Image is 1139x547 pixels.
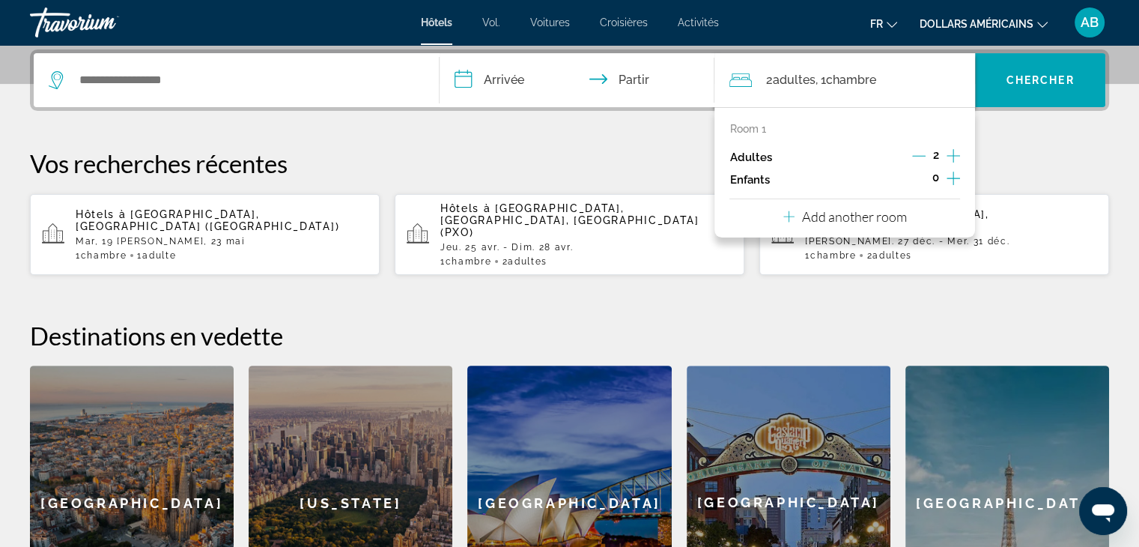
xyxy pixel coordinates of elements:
[765,73,772,87] font: 2
[870,13,897,34] button: Changer de langue
[440,53,715,107] button: Dates d'arrivée et de départ
[912,148,926,166] button: Decrement adults
[947,146,960,169] button: Increment adults
[866,250,872,261] font: 2
[815,73,825,87] font: , 1
[932,172,939,184] span: 0
[911,171,925,189] button: Decrement children
[76,208,339,232] font: [GEOGRAPHIC_DATA], [GEOGRAPHIC_DATA] ([GEOGRAPHIC_DATA])
[729,151,771,164] p: Adultes
[508,256,547,267] font: adultes
[440,202,490,214] font: Hôtels à
[30,148,288,178] font: Vos recherches récentes
[1079,487,1127,535] iframe: Bouton de lancement de la fenêtre de messagerie
[446,256,492,267] font: Chambre
[678,16,719,28] a: Activités
[440,242,573,253] font: Jeu. 25 avr. - Dim. 28 avr.
[1006,74,1075,86] font: Chercher
[714,53,975,107] button: Voyageurs : 2 adultes, 0 enfants
[697,495,880,510] font: [GEOGRAPHIC_DATA]
[421,16,452,28] a: Hôtels
[872,250,912,261] font: adultes
[478,495,660,511] font: [GEOGRAPHIC_DATA]
[805,236,1009,247] font: [PERSON_NAME]. 27 déc. - Mer. 31 déc.
[30,3,180,42] a: Travorium
[482,16,500,28] a: Vol.
[600,16,648,28] a: Croisières
[729,174,769,187] p: Enfants
[783,199,907,230] button: Add another room
[30,321,283,351] font: Destinations en vedette
[142,250,176,261] font: adulte
[502,256,508,267] font: 2
[802,208,907,225] p: Add another room
[920,18,1033,30] font: dollars américains
[300,495,401,511] font: [US_STATE]
[810,250,857,261] font: Chambre
[30,193,380,276] button: Hôtels à [GEOGRAPHIC_DATA], [GEOGRAPHIC_DATA] ([GEOGRAPHIC_DATA])Mar, 19 [PERSON_NAME], 23 mai1Ch...
[34,53,1105,107] div: Widget de recherche
[76,250,81,261] font: 1
[729,123,765,135] p: Room 1
[1081,14,1099,30] font: AB
[530,16,570,28] a: Voitures
[137,250,142,261] font: 1
[933,149,939,161] span: 2
[975,53,1105,107] button: Chercher
[805,250,810,261] font: 1
[81,250,127,261] font: Chambre
[947,169,960,191] button: Increment children
[40,495,223,511] font: [GEOGRAPHIC_DATA]
[825,73,875,87] font: Chambre
[916,495,1099,511] font: [GEOGRAPHIC_DATA]
[870,18,883,30] font: fr
[76,208,126,220] font: Hôtels à
[395,193,744,276] button: Hôtels à [GEOGRAPHIC_DATA], [GEOGRAPHIC_DATA], [GEOGRAPHIC_DATA] (PXO)Jeu. 25 avr. - Dim. 28 avr....
[440,202,699,238] font: [GEOGRAPHIC_DATA], [GEOGRAPHIC_DATA], [GEOGRAPHIC_DATA] (PXO)
[772,73,815,87] font: adultes
[440,256,446,267] font: 1
[920,13,1048,34] button: Changer de devise
[1070,7,1109,38] button: Menu utilisateur
[76,236,246,247] font: Mar, 19 [PERSON_NAME], 23 mai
